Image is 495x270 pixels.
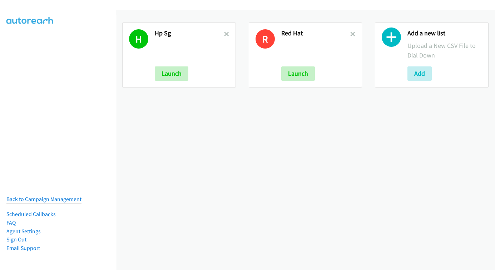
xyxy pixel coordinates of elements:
h2: Hp Sg [155,29,224,37]
a: FAQ [6,219,16,226]
h2: Add a new list [407,29,482,37]
a: Sign Out [6,236,26,243]
a: Scheduled Callbacks [6,211,56,217]
a: Back to Campaign Management [6,196,81,202]
button: Launch [155,66,188,81]
button: Add [407,66,432,81]
p: Upload a New CSV File to Dial Down [407,41,482,60]
button: Launch [281,66,315,81]
h1: H [129,29,148,49]
a: Agent Settings [6,228,41,235]
a: Email Support [6,245,40,251]
h2: Red Hat [281,29,351,37]
h1: R [256,29,275,49]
